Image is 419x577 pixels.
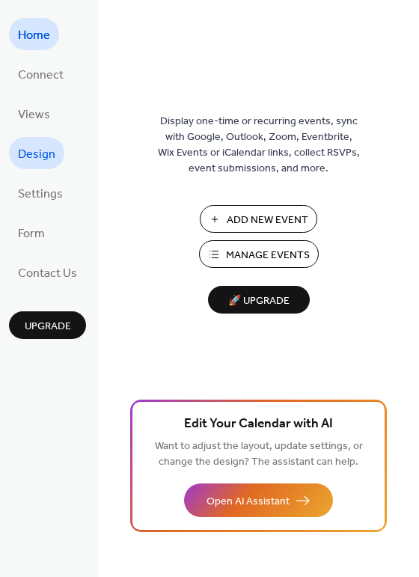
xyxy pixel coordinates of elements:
a: Contact Us [9,256,86,288]
span: Display one-time or recurring events, sync with Google, Outlook, Zoom, Eventbrite, Wix Events or ... [158,114,360,177]
span: Open AI Assistant [207,494,290,510]
span: Manage Events [226,248,310,263]
span: Views [18,103,50,126]
a: Design [9,137,64,169]
a: Home [9,18,59,50]
span: 🚀 Upgrade [217,291,301,311]
a: Views [9,97,59,129]
a: Connect [9,58,73,90]
button: 🚀 Upgrade [208,286,310,314]
button: Upgrade [9,311,86,339]
span: Want to adjust the layout, update settings, or change the design? The assistant can help. [155,436,363,472]
button: Manage Events [199,240,319,268]
a: Settings [9,177,72,209]
span: Form [18,222,45,245]
span: Upgrade [25,319,71,335]
span: Edit Your Calendar with AI [184,414,333,435]
span: Connect [18,64,64,87]
button: Open AI Assistant [184,483,333,517]
span: Settings [18,183,63,206]
span: Design [18,143,55,166]
button: Add New Event [200,205,317,233]
a: Form [9,216,54,248]
span: Add New Event [227,213,308,228]
span: Home [18,24,50,47]
span: Contact Us [18,262,77,285]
